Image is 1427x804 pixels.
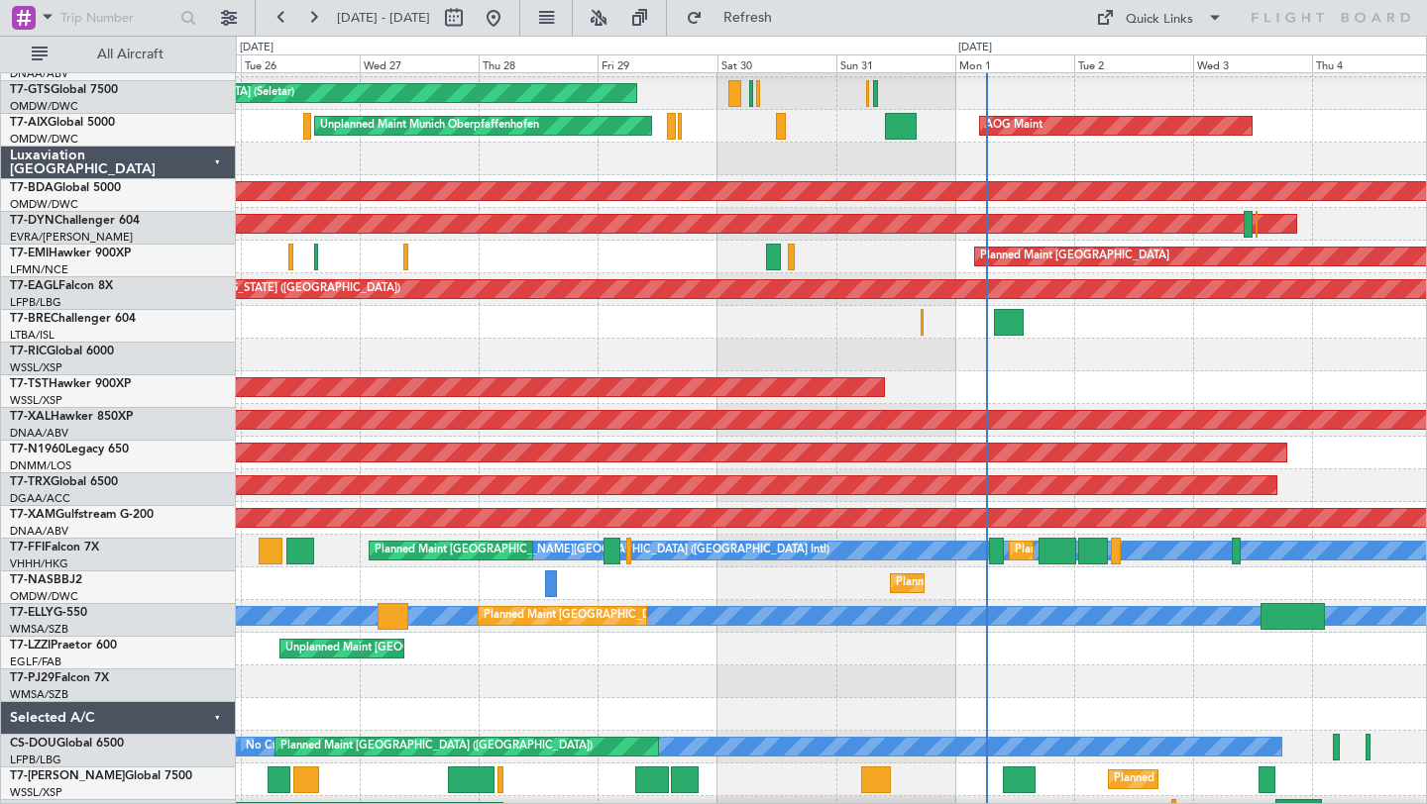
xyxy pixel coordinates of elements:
[10,280,113,292] a: T7-EAGLFalcon 8X
[10,770,192,782] a: T7-[PERSON_NAME]Global 7500
[10,458,71,473] a: DNMM/LOS
[10,328,55,343] a: LTBA/ISL
[10,556,68,571] a: VHHH/HKG
[1114,764,1309,794] div: Planned Maint Dubai (Al Maktoum Intl)
[10,574,82,586] a: T7-NASBBJ2
[10,117,48,129] span: T7-AIX
[60,3,174,33] input: Trip Number
[10,476,51,488] span: T7-TRX
[320,111,539,141] div: Unplanned Maint Munich Oberpfaffenhofen
[10,182,54,194] span: T7-BDA
[10,753,61,767] a: LFPB/LBG
[10,248,131,259] a: T7-EMIHawker 900XP
[10,672,109,684] a: T7-PJ29Falcon 7X
[375,536,706,565] div: Planned Maint [GEOGRAPHIC_DATA] ([GEOGRAPHIC_DATA] Intl)
[1074,54,1193,72] div: Tue 2
[1126,10,1193,30] div: Quick Links
[10,248,49,259] span: T7-EMI
[166,274,400,304] div: Grounded [US_STATE] ([GEOGRAPHIC_DATA])
[10,672,55,684] span: T7-PJ29
[10,313,51,325] span: T7-BRE
[10,426,68,441] a: DNAA/ABV
[337,9,430,27] span: [DATE] - [DATE]
[10,215,55,227] span: T7-DYN
[10,393,62,408] a: WSSL/XSP
[10,346,47,357] span: T7-RIC
[240,40,274,56] div: [DATE]
[285,634,611,663] div: Unplanned Maint [GEOGRAPHIC_DATA] ([GEOGRAPHIC_DATA])
[10,444,65,455] span: T7-N1960
[280,732,593,761] div: Planned Maint [GEOGRAPHIC_DATA] ([GEOGRAPHIC_DATA])
[10,476,118,488] a: T7-TRXGlobal 6500
[246,732,291,761] div: No Crew
[10,607,54,619] span: T7-ELLY
[10,542,99,553] a: T7-FFIFalcon 7X
[360,54,479,72] div: Wed 27
[10,524,68,539] a: DNAA/ABV
[10,687,68,702] a: WMSA/SZB
[958,40,992,56] div: [DATE]
[10,66,68,81] a: DNAA/ABV
[1086,2,1233,34] button: Quick Links
[10,770,125,782] span: T7-[PERSON_NAME]
[10,542,45,553] span: T7-FFI
[10,182,121,194] a: T7-BDAGlobal 5000
[10,589,78,604] a: OMDW/DWC
[10,509,154,521] a: T7-XAMGulfstream G-200
[10,509,55,521] span: T7-XAM
[10,215,140,227] a: T7-DYNChallenger 604
[10,378,49,390] span: T7-TST
[10,640,51,652] span: T7-LZZI
[598,54,716,72] div: Fri 29
[479,54,598,72] div: Thu 28
[10,654,61,669] a: EGLF/FAB
[10,444,129,455] a: T7-N1960Legacy 650
[707,11,790,25] span: Refresh
[241,54,360,72] div: Tue 26
[980,242,1169,271] div: Planned Maint [GEOGRAPHIC_DATA]
[985,111,1043,141] div: AOG Maint
[836,54,955,72] div: Sun 31
[10,197,78,212] a: OMDW/DWC
[10,574,54,586] span: T7-NAS
[10,411,133,423] a: T7-XALHawker 850XP
[10,738,56,750] span: CS-DOU
[10,117,115,129] a: T7-AIXGlobal 5000
[955,54,1074,72] div: Mon 1
[484,601,945,631] div: Planned Maint [GEOGRAPHIC_DATA] (Sultan [PERSON_NAME] [PERSON_NAME] - Subang)
[10,84,51,96] span: T7-GTS
[10,738,124,750] a: CS-DOUGlobal 6500
[10,280,58,292] span: T7-EAGL
[10,230,133,245] a: EVRA/[PERSON_NAME]
[10,84,118,96] a: T7-GTSGlobal 7500
[677,2,796,34] button: Refresh
[717,54,836,72] div: Sat 30
[10,313,136,325] a: T7-BREChallenger 604
[10,360,62,375] a: WSSL/XSP
[52,48,209,61] span: All Aircraft
[10,622,68,637] a: WMSA/SZB
[10,785,62,800] a: WSSL/XSP
[10,132,78,147] a: OMDW/DWC
[10,262,68,277] a: LFMN/NCE
[10,607,87,619] a: T7-ELLYG-550
[10,99,78,114] a: OMDW/DWC
[10,378,131,390] a: T7-TSTHawker 900XP
[10,295,61,310] a: LFPB/LBG
[1015,536,1346,565] div: Planned Maint [GEOGRAPHIC_DATA] ([GEOGRAPHIC_DATA] Intl)
[10,640,117,652] a: T7-LZZIPraetor 600
[896,568,1119,598] div: Planned Maint Abuja ([PERSON_NAME] Intl)
[1193,54,1312,72] div: Wed 3
[10,411,51,423] span: T7-XAL
[10,491,70,506] a: DGAA/ACC
[22,39,215,70] button: All Aircraft
[484,536,829,565] div: [PERSON_NAME][GEOGRAPHIC_DATA] ([GEOGRAPHIC_DATA] Intl)
[10,346,114,357] a: T7-RICGlobal 6000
